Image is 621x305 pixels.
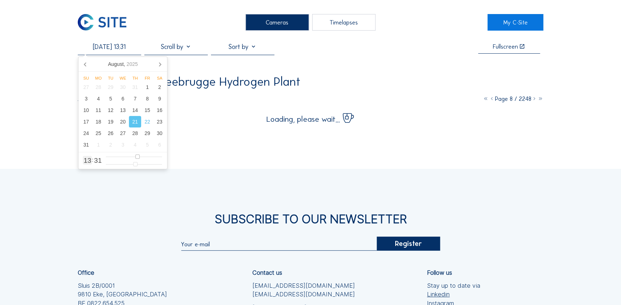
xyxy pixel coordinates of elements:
div: 17 [80,116,92,127]
div: 12 [104,104,117,116]
div: 29 [141,127,153,139]
div: Register [377,237,440,251]
div: 2 [104,139,117,151]
div: 8 [141,93,153,104]
div: 9 [153,93,166,104]
div: 1 [141,81,153,93]
div: Fr [141,76,153,80]
div: 3 [80,93,92,104]
div: 23 [153,116,166,127]
div: 6 [117,93,129,104]
div: 18 [92,116,104,127]
a: [EMAIL_ADDRESS][DOMAIN_NAME] [252,290,355,299]
div: 22 [141,116,153,127]
a: C-SITE Logo [78,14,134,30]
div: 30 [153,127,166,139]
div: Th [129,76,141,80]
img: C-SITE Logo [78,14,126,30]
div: 10 [80,104,92,116]
div: 13 [117,104,129,116]
div: Timelapses [312,14,375,30]
div: 27 [117,127,129,139]
div: Su [80,76,92,80]
div: Fullscreen [493,44,518,50]
div: 26 [104,127,117,139]
div: Contact us [252,270,282,276]
div: 5 [104,93,117,104]
span: Loading, please wait... [266,116,339,123]
div: Cameras [246,14,309,30]
div: 25 [92,127,104,139]
div: 6 [153,139,166,151]
div: 20 [117,116,129,127]
span: Page 8 / 2248 [495,95,531,102]
a: Linkedin [427,290,480,299]
span: : [92,157,93,162]
div: 28 [92,81,104,93]
a: [EMAIL_ADDRESS][DOMAIN_NAME] [252,281,355,290]
div: Tu [104,76,117,80]
div: 29 [104,81,117,93]
div: 4 [129,139,141,151]
div: 19 [104,116,117,127]
div: 27 [80,81,92,93]
a: My C-Site [487,14,543,30]
div: 16 [153,104,166,116]
div: 28 [129,127,141,139]
span: 31 [94,157,102,164]
div: We [117,76,129,80]
div: Camera 1 [78,93,142,102]
div: 31 [80,139,92,151]
div: Office [78,270,94,276]
div: 11 [92,104,104,116]
div: Subscribe to our newsletter [78,213,544,225]
div: 14 [129,104,141,116]
div: Sa [153,76,166,80]
div: August, [105,58,141,70]
div: Follow us [427,270,452,276]
div: 7 [129,93,141,104]
div: 30 [117,81,129,93]
input: Your e-mail [181,241,377,248]
div: 31 [129,81,141,93]
div: 21 [129,116,141,127]
div: 5 [141,139,153,151]
input: Search by date 󰅀 [78,43,141,51]
div: Virya Energy / Zeebrugge Hydrogen Plant [78,76,301,88]
div: 2 [153,81,166,93]
span: 13 [84,157,91,164]
i: 2025 [127,61,138,67]
div: 4 [92,93,104,104]
div: 3 [117,139,129,151]
div: 15 [141,104,153,116]
div: 1 [92,139,104,151]
div: 24 [80,127,92,139]
div: Mo [92,76,104,80]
